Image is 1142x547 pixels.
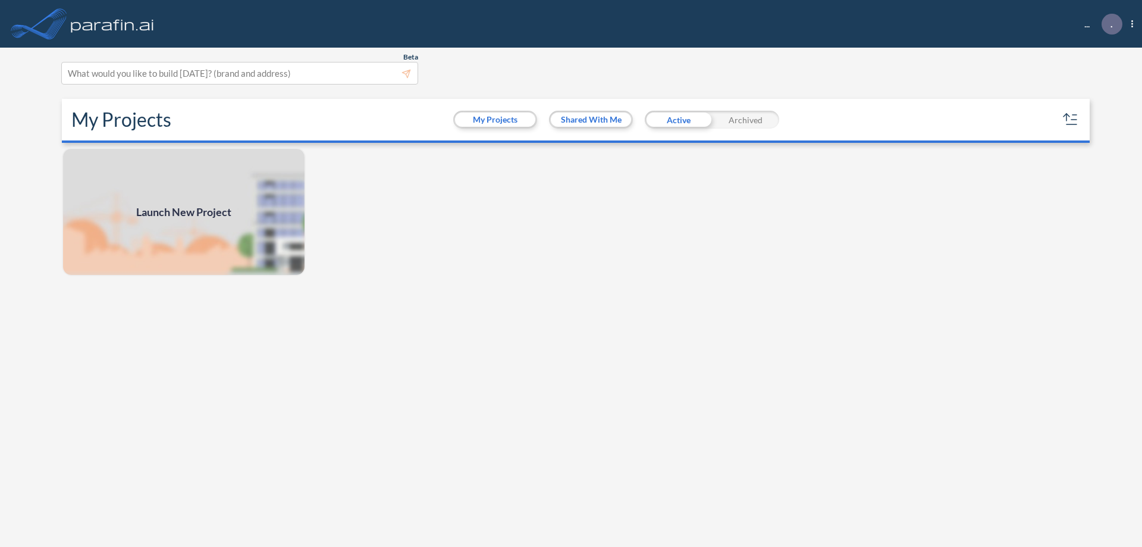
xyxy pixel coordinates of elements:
[1110,18,1113,29] p: .
[403,52,418,62] span: Beta
[1061,110,1080,129] button: sort
[1066,14,1133,35] div: ...
[712,111,779,129] div: Archived
[551,112,631,127] button: Shared With Me
[136,204,231,220] span: Launch New Project
[68,12,156,36] img: logo
[455,112,535,127] button: My Projects
[62,148,306,276] a: Launch New Project
[62,148,306,276] img: add
[645,111,712,129] div: Active
[71,108,171,131] h2: My Projects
